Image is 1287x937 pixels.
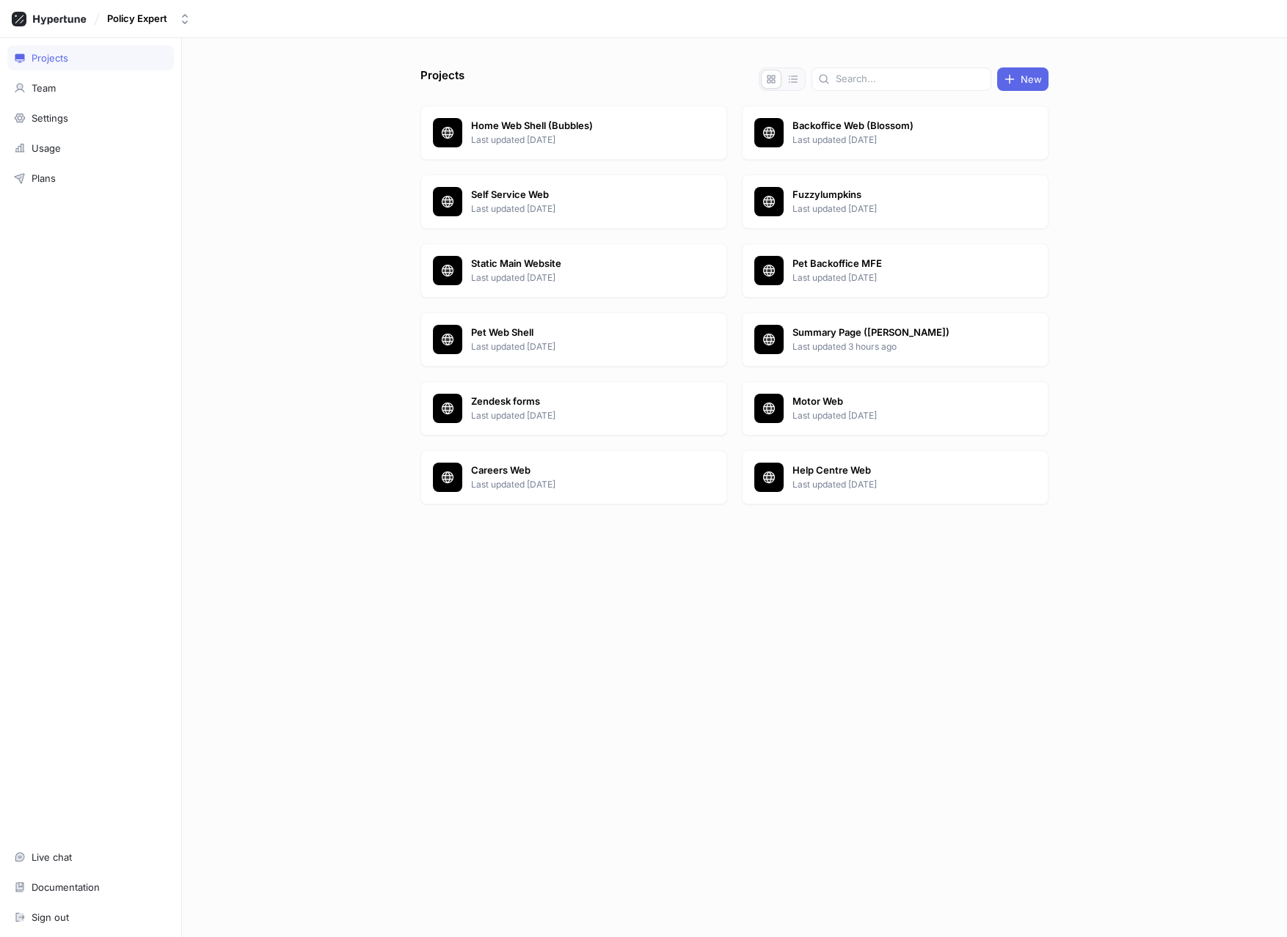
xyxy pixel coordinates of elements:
p: Zendesk forms [471,394,684,409]
p: Last updated [DATE] [792,271,1005,284]
p: Last updated [DATE] [792,133,1005,147]
a: Usage [7,136,174,161]
p: Last updated [DATE] [792,478,1005,491]
button: New [997,67,1049,91]
p: Projects [420,67,464,91]
a: Settings [7,106,174,131]
div: Team [32,82,56,94]
p: Self Service Web [471,188,684,202]
a: Documentation [7,875,174,900]
div: Documentation [32,881,100,893]
p: Backoffice Web (Blossom) [792,119,1005,133]
p: Last updated [DATE] [471,133,684,147]
p: Last updated [DATE] [792,202,1005,216]
p: Fuzzylumpkins [792,188,1005,202]
div: Plans [32,172,56,184]
div: Live chat [32,851,72,863]
div: Sign out [32,911,69,923]
div: Usage [32,142,61,154]
p: Last updated [DATE] [471,340,684,353]
p: Help Centre Web [792,463,1005,478]
p: Last updated [DATE] [471,271,684,284]
div: Policy Expert [107,12,167,25]
div: Projects [32,52,68,64]
p: Careers Web [471,463,684,478]
p: Last updated [DATE] [471,478,684,491]
a: Plans [7,166,174,191]
p: Last updated [DATE] [471,202,684,216]
p: Static Main Website [471,257,684,271]
p: Last updated 3 hours ago [792,340,1005,353]
p: Summary Page ([PERSON_NAME]) [792,326,1005,340]
p: Pet Web Shell [471,326,684,340]
button: Policy Expert [101,7,197,31]
a: Team [7,76,174,100]
p: Pet Backoffice MFE [792,257,1005,271]
p: Motor Web [792,394,1005,409]
a: Projects [7,45,174,70]
div: Settings [32,112,68,124]
span: New [1021,75,1042,84]
input: Search... [836,72,985,87]
p: Last updated [DATE] [471,409,684,422]
p: Last updated [DATE] [792,409,1005,422]
p: Home Web Shell (Bubbles) [471,119,684,133]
